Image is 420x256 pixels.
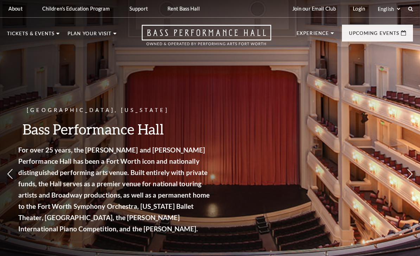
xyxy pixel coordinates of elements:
p: Support [129,6,148,12]
p: [GEOGRAPHIC_DATA], [US_STATE] [28,106,222,115]
h3: Bass Performance Hall [28,120,222,138]
p: Children's Education Program [42,6,110,12]
select: Select: [376,6,401,12]
p: Plan Your Visit [68,31,112,40]
p: About [8,6,23,12]
p: Tickets & Events [7,31,55,40]
p: Upcoming Events [349,31,399,39]
strong: For over 25 years, the [PERSON_NAME] and [PERSON_NAME] Performance Hall has been a Fort Worth ico... [28,146,219,233]
p: Experience [297,31,329,39]
p: Rent Bass Hall [167,6,200,12]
